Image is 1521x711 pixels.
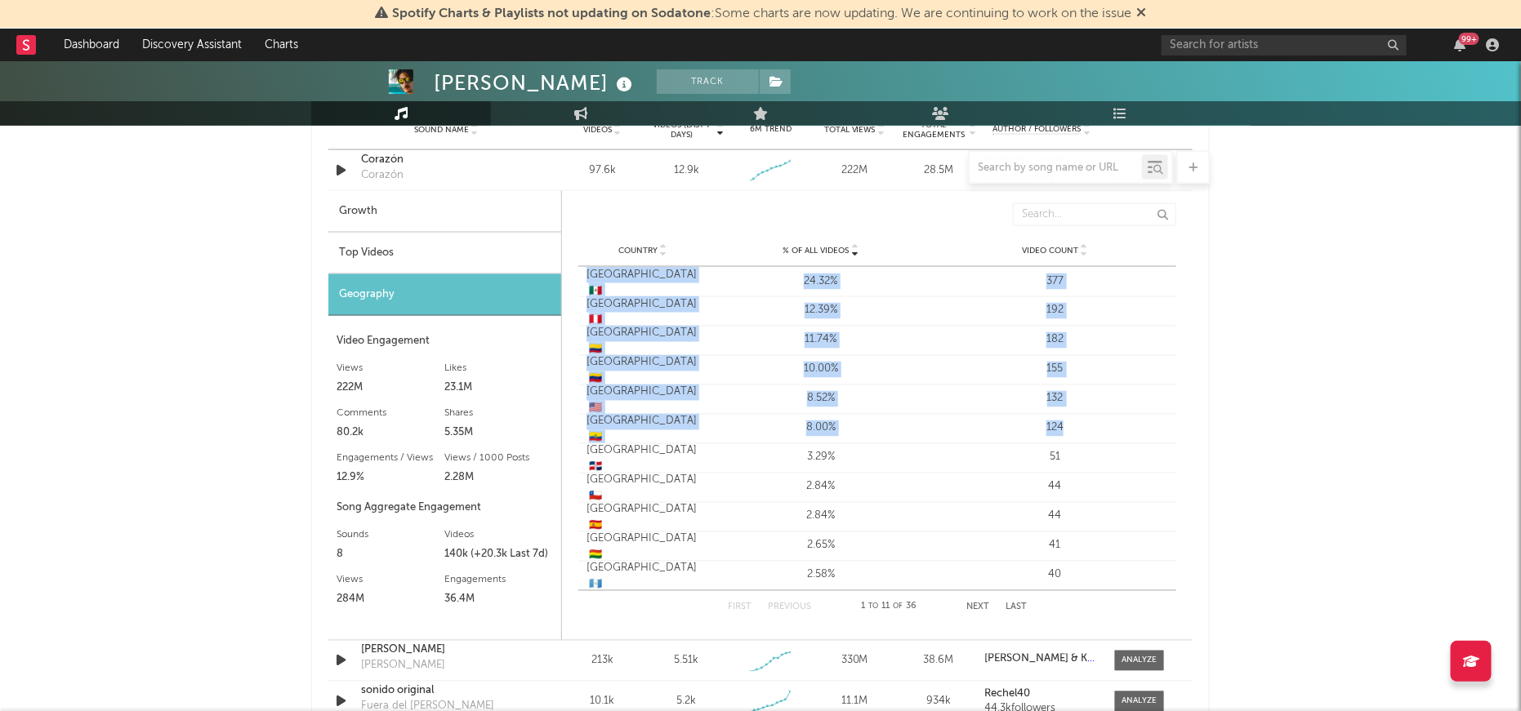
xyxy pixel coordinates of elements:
[445,359,554,379] div: Likes
[337,449,445,469] div: Engagements / Views
[587,296,699,328] div: [GEOGRAPHIC_DATA]
[337,545,445,565] div: 8
[337,526,445,545] div: Sounds
[583,125,612,135] span: Videos
[587,473,699,504] div: [GEOGRAPHIC_DATA]
[901,694,977,710] div: 934k
[589,315,602,326] span: 🇵🇪
[985,689,1099,700] a: Rechel40
[589,462,602,473] span: 🇩🇴
[589,374,602,384] span: 🇻🇪
[328,274,561,316] div: Geography
[564,653,640,669] div: 213k
[587,502,699,534] div: [GEOGRAPHIC_DATA]
[942,273,1168,290] div: 377
[337,359,445,379] div: Views
[618,246,658,256] span: Country
[587,267,699,299] div: [GEOGRAPHIC_DATA]
[942,509,1168,525] div: 44
[52,29,131,61] a: Dashboard
[589,521,602,531] span: 🇪🇸
[942,538,1168,554] div: 41
[970,162,1142,175] input: Search by song name or URL
[676,694,696,710] div: 5.2k
[707,332,934,349] div: 11.74%
[337,424,445,443] div: 80.2k
[587,443,699,475] div: [GEOGRAPHIC_DATA]
[1459,33,1479,45] div: 99 +
[966,603,989,612] button: Next
[783,246,849,256] span: % of all Videos
[707,303,934,319] div: 12.39%
[985,654,1099,665] a: [PERSON_NAME] & KeniaOs
[985,654,1122,664] strong: [PERSON_NAME] & KeniaOs
[1162,35,1407,56] input: Search for artists
[942,362,1168,378] div: 155
[445,571,554,590] div: Engagements
[817,694,893,710] div: 11.1M
[707,567,934,584] div: 2.58%
[768,603,811,612] button: Previous
[434,69,636,96] div: [PERSON_NAME]
[942,450,1168,466] div: 51
[337,469,445,488] div: 12.9%
[901,120,967,140] span: Total Engagements
[728,603,752,612] button: First
[445,449,554,469] div: Views / 1000 Posts
[817,653,893,669] div: 330M
[337,404,445,424] div: Comments
[587,561,699,593] div: [GEOGRAPHIC_DATA]
[901,653,977,669] div: 38.6M
[942,420,1168,437] div: 124
[445,590,554,610] div: 36.4M
[649,120,715,140] span: Videos (last 7 days)
[707,450,934,466] div: 3.29%
[337,499,553,518] div: Song Aggregate Engagement
[707,273,934,290] div: 24.32%
[942,479,1168,495] div: 44
[589,491,602,502] span: 🇨🇱
[445,526,554,545] div: Videos
[361,642,532,659] a: [PERSON_NAME]
[445,469,554,488] div: 2.28M
[707,538,934,554] div: 2.65%
[445,379,554,398] div: 23.1M
[1022,246,1078,256] span: Video Count
[445,424,554,443] div: 5.35M
[1006,603,1027,612] button: Last
[445,404,554,424] div: Shares
[1454,38,1465,51] button: 99+
[942,391,1168,407] div: 132
[361,658,445,674] div: [PERSON_NAME]
[733,123,809,136] div: 6M Trend
[589,403,602,414] span: 🇺🇸
[392,7,711,20] span: Spotify Charts & Playlists not updating on Sodatone
[942,332,1168,349] div: 182
[942,567,1168,584] div: 40
[657,69,759,94] button: Track
[328,191,561,233] div: Growth
[361,683,532,700] a: sonido original
[868,603,878,611] span: to
[587,384,699,416] div: [GEOGRAPHIC_DATA]
[131,29,253,61] a: Discovery Assistant
[707,420,934,437] div: 8.00%
[589,580,602,590] span: 🇬🇹
[328,233,561,274] div: Top Videos
[707,362,934,378] div: 10.00%
[1136,7,1146,20] span: Dismiss
[589,550,602,561] span: 🇧🇴
[589,344,602,355] span: 🇨🇴
[707,509,934,525] div: 2.84%
[942,303,1168,319] div: 192
[707,391,934,407] div: 8.52%
[587,326,699,358] div: [GEOGRAPHIC_DATA]
[337,571,445,590] div: Views
[985,689,1031,700] strong: Rechel40
[844,598,934,617] div: 1 11 36
[893,603,903,611] span: of
[589,433,602,443] span: 🇪🇨
[674,653,698,669] div: 5.51k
